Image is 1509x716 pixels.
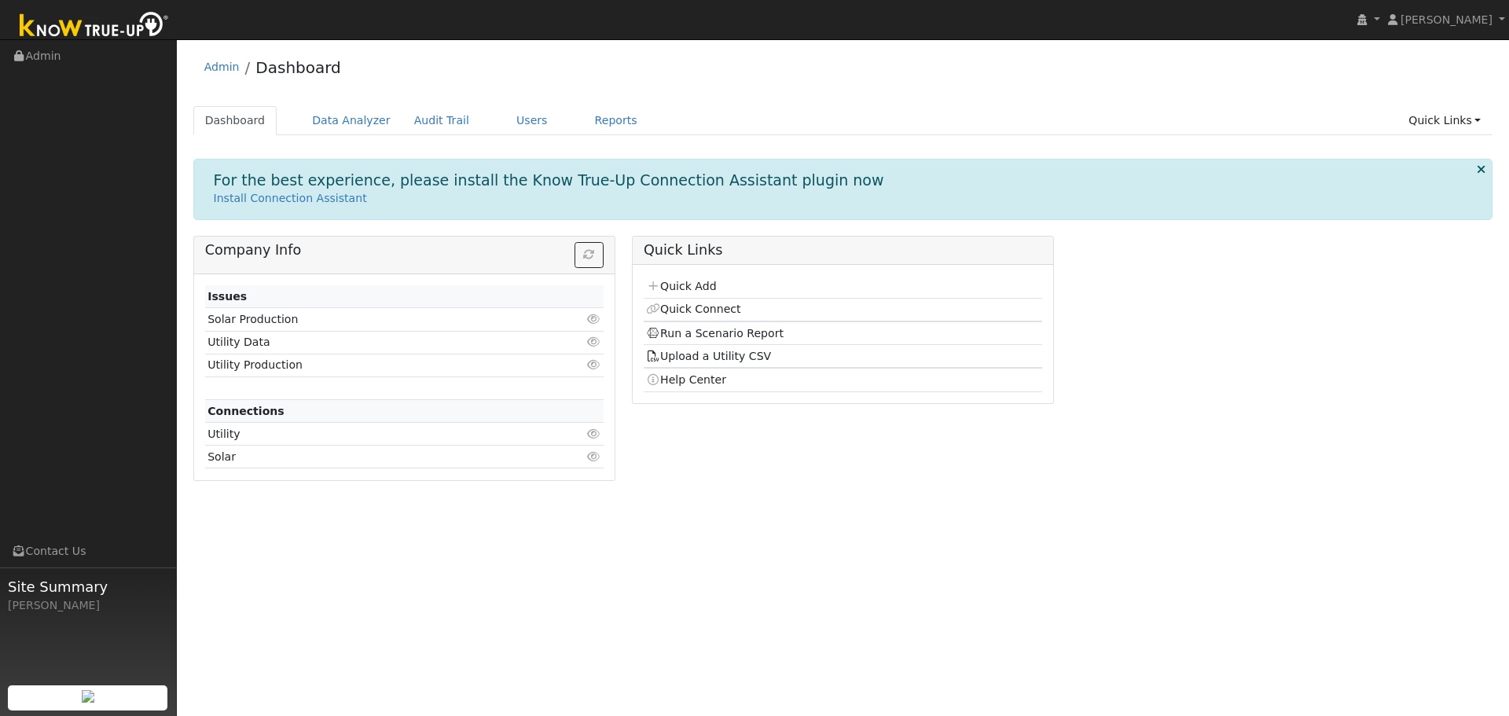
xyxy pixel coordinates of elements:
a: Dashboard [193,106,277,135]
a: Install Connection Assistant [214,192,367,204]
td: Utility [205,423,539,446]
strong: Connections [207,405,285,417]
div: [PERSON_NAME] [8,597,168,614]
a: Quick Add [646,280,716,292]
a: Dashboard [255,58,341,77]
td: Utility Production [205,354,539,376]
a: Run a Scenario Report [646,327,784,340]
i: Click to view [587,428,601,439]
img: retrieve [82,690,94,703]
a: Quick Links [1397,106,1492,135]
img: Know True-Up [12,9,177,44]
strong: Issues [207,290,247,303]
span: Site Summary [8,576,168,597]
a: Data Analyzer [300,106,402,135]
h5: Quick Links [644,242,1042,259]
td: Solar Production [205,308,539,331]
h5: Company Info [205,242,604,259]
span: [PERSON_NAME] [1401,13,1492,26]
td: Solar [205,446,539,468]
a: Users [505,106,560,135]
td: Utility Data [205,331,539,354]
a: Audit Trail [402,106,481,135]
a: Reports [583,106,649,135]
h1: For the best experience, please install the Know True-Up Connection Assistant plugin now [214,171,884,189]
i: Click to view [587,451,601,462]
i: Click to view [587,314,601,325]
a: Quick Connect [646,303,740,315]
i: Click to view [587,336,601,347]
i: Click to view [587,359,601,370]
a: Admin [204,61,240,73]
a: Upload a Utility CSV [646,350,771,362]
a: Help Center [646,373,726,386]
